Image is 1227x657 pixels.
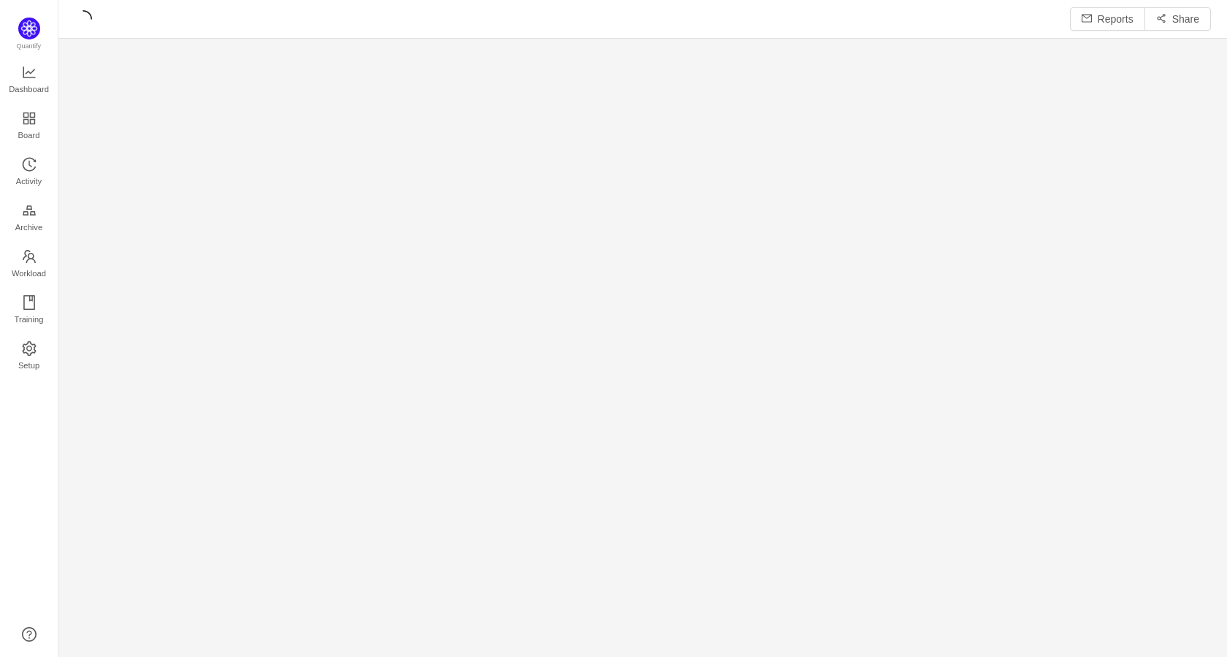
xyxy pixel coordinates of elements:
a: Setup [22,342,37,371]
img: Quantify [18,18,40,39]
button: icon: mailReports [1070,7,1145,31]
i: icon: book [22,295,37,310]
a: Board [22,112,37,141]
span: Activity [16,167,42,196]
i: icon: line-chart [22,65,37,80]
a: Training [22,296,37,325]
a: Workload [22,250,37,279]
i: icon: team [22,249,37,264]
a: icon: question-circle [22,627,37,642]
a: Dashboard [22,66,37,95]
i: icon: loading [74,10,92,28]
i: icon: setting [22,341,37,356]
span: Dashboard [9,75,49,104]
span: Workload [12,259,46,288]
i: icon: gold [22,203,37,218]
span: Setup [18,351,39,380]
a: Activity [22,158,37,187]
button: icon: share-altShare [1144,7,1211,31]
a: Archive [22,204,37,233]
span: Archive [15,213,42,242]
span: Board [18,121,40,150]
i: icon: history [22,157,37,172]
span: Training [14,305,43,334]
span: Quantify [17,42,42,50]
i: icon: appstore [22,111,37,126]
